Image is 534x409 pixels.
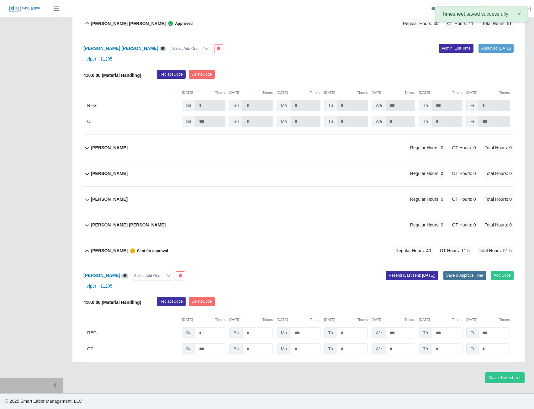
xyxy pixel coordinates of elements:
span: Su [229,327,243,338]
div: Timesheet saved successfully [435,6,528,22]
span: OT Hours: 0 [450,143,478,153]
div: [DATE] [372,317,415,322]
button: Timers [262,317,273,322]
div: [DATE] [229,317,273,322]
a: Helper - 11205 [83,56,113,61]
b: [PERSON_NAME] [91,247,128,254]
span: © 2025 Smart Labor Management, LLC [5,399,82,404]
button: [PERSON_NAME] [PERSON_NAME] Regular Hours: 0 OT Hours: 0 Total Hours: 0 [83,212,514,238]
div: [DATE] [229,90,273,95]
b: [PERSON_NAME] [PERSON_NAME] [91,222,166,228]
img: SLM Logo [9,5,40,12]
b: [PERSON_NAME] [91,170,128,177]
button: [PERSON_NAME] Regular Hours: 0 OT Hours: 0 Total Hours: 0 [83,187,514,212]
span: × [517,10,521,17]
button: Save & Approve Time [443,271,486,280]
span: OT Hours: 0 [450,194,478,204]
button: Timers [452,317,463,322]
div: [DATE] [277,90,320,95]
span: We [372,327,386,338]
span: Regular Hours: 0 [408,168,445,179]
span: Fr [466,327,478,338]
div: [DATE] [419,90,463,95]
span: Th [419,343,432,354]
button: Timers [215,317,226,322]
a: Helper - 11205 [83,284,113,289]
button: End Worker & Remove from the Timesheet [176,271,185,280]
span: Mo [277,327,291,338]
input: Search [427,3,479,14]
span: Th [419,100,432,111]
span: Tu [324,100,337,111]
span: OT Hours: 11.5 [438,246,472,256]
b: [PERSON_NAME] [PERSON_NAME] [91,20,166,27]
span: Th [419,327,432,338]
button: Timers [499,90,510,95]
div: [DATE] [182,90,225,95]
div: [DATE] [419,317,463,322]
span: Fr [466,100,478,111]
button: Timers [452,90,463,95]
div: REG [87,100,178,111]
span: Regular Hours: 40 [394,246,433,256]
b: [PERSON_NAME] [91,196,128,203]
span: Th [419,116,432,127]
div: [DATE] [324,90,368,95]
button: Add Code [491,271,514,280]
a: [PERSON_NAME] [PERSON_NAME] [83,46,158,51]
button: Resend (Last sent: [DATE]) [386,271,438,280]
span: Mo [277,343,291,354]
button: End Worker & Remove from the Timesheet [214,44,223,53]
span: Tu [324,343,337,354]
span: Fr [466,116,478,127]
span: Su [229,116,243,127]
span: OT Hours: 0 [450,220,478,230]
span: Tu [324,116,337,127]
span: Su [229,343,243,354]
span: Fr [466,343,478,354]
button: Timers [310,317,320,322]
span: Regular Hours: 0 [408,143,445,153]
b: 410.0.00 (Material Handling) [83,300,141,305]
button: Timers [357,90,368,95]
span: We [372,343,386,354]
button: Timers [404,90,415,95]
div: OT [87,116,178,127]
button: [PERSON_NAME] Regular Hours: 0 OT Hours: 0 Total Hours: 0 [83,161,514,186]
button: DeleteCode [189,70,215,79]
b: 410.0.00 (Material Handling) [83,73,141,78]
div: [DATE] [182,317,225,322]
span: Total Hours: 0 [483,143,514,153]
span: Total Hours: 51.5 [477,246,514,256]
span: Regular Hours: 0 [408,220,445,230]
button: Save Timesheet [485,372,525,383]
div: [DATE] [277,317,320,322]
button: [PERSON_NAME] Sent for approval Regular Hours: 40 OT Hours: 11.5 Total Hours: 51.5 [83,238,514,263]
span: Total Hours: 0 [483,168,514,179]
a: View/Edit Notes [160,46,167,51]
button: Timers [215,90,226,95]
span: Approved [166,20,193,27]
span: Sa [182,327,195,338]
span: We [372,100,386,111]
button: ReplaceCode [157,70,186,79]
div: Select Add Ons [132,271,162,280]
span: Regular Hours: 0 [408,194,445,204]
span: We [372,116,386,127]
div: Select Add Ons [170,44,200,53]
div: [DATE] [324,317,368,322]
b: [PERSON_NAME] [83,273,120,278]
div: [DATE] [466,90,510,95]
span: Sa [182,100,195,111]
span: OT Hours: 0 [450,168,478,179]
span: Tu [324,327,337,338]
a: Admin: Edit Time [439,44,473,53]
span: Sent for approval [128,248,168,253]
span: Sa [182,116,195,127]
span: Mo [277,116,291,127]
button: ReplaceCode [157,297,186,306]
button: DeleteCode [189,297,215,306]
button: Timers [404,317,415,322]
span: Su [229,100,243,111]
b: [PERSON_NAME] [91,145,128,151]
